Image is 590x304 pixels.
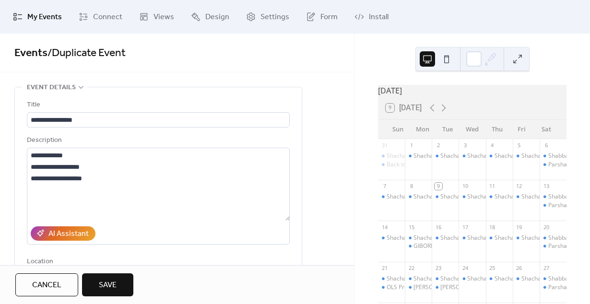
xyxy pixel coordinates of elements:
div: Shacharit Minyan - Monday [405,234,432,242]
a: Design [184,4,236,30]
div: Location [27,256,288,268]
div: Shacharit Minyan - Monday [405,193,432,201]
div: Shacharit Minyan - [DATE] [440,152,510,160]
div: 13 [543,183,550,190]
a: Events [14,43,47,64]
div: Shacharit Minyan - [DATE] [495,275,565,283]
div: Shacharit Minyan - [DATE] [495,234,565,242]
div: 20 [543,223,550,231]
div: Thu [484,120,509,139]
div: Shacharit Minyan - Tuesday [432,275,459,283]
div: Title [27,99,288,111]
div: Shacharit Minyan - [DATE] [467,275,537,283]
div: Sat [534,120,559,139]
a: Connect [71,4,130,30]
div: 7 [381,183,388,190]
div: OLS Pre-[DATE] Children’s Activity [387,283,477,292]
div: Mon [411,120,436,139]
div: [DATE] [378,85,566,96]
div: 27 [543,265,550,272]
div: Shacharit Minyan - [DATE] [387,152,457,160]
div: 3 [461,142,469,149]
div: 6 [543,142,550,149]
div: 18 [489,223,496,231]
div: Shacharit Minyan - [DATE] [440,234,510,242]
div: Back to School Carnival [378,161,405,169]
div: Parsha Text Study [540,201,566,210]
div: 14 [381,223,388,231]
button: Cancel [15,273,78,296]
div: Back to School [DATE] [387,161,446,169]
div: Shacharit Minyan - Friday [513,193,540,201]
div: Shacharit Minyan - [DATE] [495,193,565,201]
div: 15 [408,223,415,231]
span: Views [153,12,174,23]
div: 31 [381,142,388,149]
div: 2 [435,142,442,149]
div: 4 [489,142,496,149]
div: Shacharit Minyan - [DATE] [413,193,484,201]
span: Design [205,12,229,23]
div: Tue [435,120,460,139]
div: Shacharit Minyan - [DATE] [467,193,537,201]
div: 25 [489,265,496,272]
div: Shacharit Minyan - Friday [513,234,540,242]
div: 10 [461,183,469,190]
div: Shacharit Minyan - Thursday [486,193,513,201]
div: GIBOREI AL: Finding the Superhero Within [413,242,524,250]
div: Shacharit Minyan - [DATE] [467,234,537,242]
div: OLS Pre-Rosh Hashanah Children’s Activity [378,283,405,292]
span: Settings [260,12,289,23]
span: Form [320,12,338,23]
div: 5 [516,142,523,149]
div: Fri [509,120,534,139]
div: Shacharit Minyan - Thursday [486,275,513,283]
span: Save [99,280,117,291]
div: Shacharit Minyan - Sunday [378,275,405,283]
div: Shabbat Shacharit [540,234,566,242]
div: Shabbat Shacharit [540,193,566,201]
div: Shacharit Minyan - [DATE] [413,152,484,160]
div: Shacharit Minyan - [DATE] [440,275,510,283]
span: Cancel [32,280,61,291]
div: Parsha Text Study [540,242,566,250]
div: Shacharit Minyan - Wednesday [459,275,485,283]
button: Save [82,273,133,296]
div: 17 [461,223,469,231]
a: Form [299,4,345,30]
div: Shacharit Minyan - [DATE] [387,193,457,201]
button: AI Assistant [31,226,95,241]
div: Shabbat Shacharit [540,275,566,283]
div: Shacharit Minyan - Friday [513,275,540,283]
div: Shacharit Minyan - Tuesday [432,152,459,160]
a: Settings [239,4,296,30]
div: Shacharit Minyan - Thursday [486,234,513,242]
div: Wed [460,120,485,139]
span: My Events [27,12,62,23]
a: Install [347,4,396,30]
div: Parsha Text Study [540,161,566,169]
div: Shacharit Minyan - Sunday [378,152,405,160]
div: Shacharit Minyan - Wednesday [459,152,485,160]
div: 23 [435,265,442,272]
div: 21 [381,265,388,272]
div: Ohel Leah Synagogue Communal Dinner - First Night [405,283,432,292]
div: Shacharit Minyan - Wednesday [459,234,485,242]
span: Install [369,12,389,23]
div: 22 [408,265,415,272]
div: Shacharit Minyan - [DATE] [413,275,484,283]
div: 19 [516,223,523,231]
span: Connect [93,12,122,23]
div: Shacharit Minyan - Thursday [486,152,513,160]
div: 8 [408,183,415,190]
span: Event details [27,82,76,94]
div: Shacharit Minyan - [DATE] [495,152,565,160]
div: Shacharit Minyan - Tuesday [432,234,459,242]
div: 9 [435,183,442,190]
div: Description [27,135,288,146]
div: Shabbat Shacharit [540,152,566,160]
div: AI Assistant [48,228,89,240]
div: GIBOREI AL: Finding the Superhero Within [405,242,432,250]
div: 11 [489,183,496,190]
